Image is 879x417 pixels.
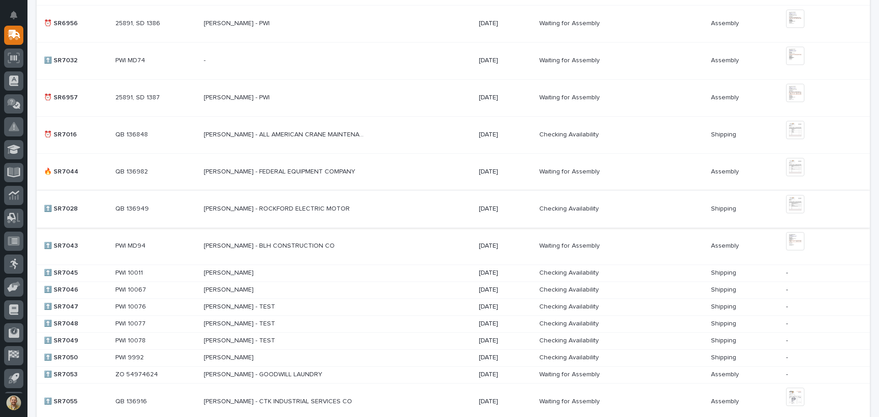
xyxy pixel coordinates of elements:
[479,94,532,102] p: [DATE]
[37,332,870,349] tr: ⬆️ SR7049⬆️ SR7049 PWI 10078PWI 10078 [PERSON_NAME] - TEST[PERSON_NAME] - TEST [DATE]Checking Ava...
[711,18,741,27] p: Assembly
[479,371,532,379] p: [DATE]
[37,79,870,116] tr: ⏰ SR6957⏰ SR6957 25891, SD 138725891, SD 1387 [PERSON_NAME] - PWI[PERSON_NAME] - PWI [DATE]Waitin...
[204,18,271,27] p: [PERSON_NAME] - PWI
[479,168,532,176] p: [DATE]
[37,315,870,332] tr: ⬆️ SR7048⬆️ SR7048 PWI 10077PWI 10077 [PERSON_NAME] - TEST[PERSON_NAME] - TEST [DATE]Checking Ava...
[479,337,532,345] p: [DATE]
[44,352,80,362] p: ⬆️ SR7050
[479,354,532,362] p: [DATE]
[204,335,277,345] p: [PERSON_NAME] - TEST
[786,354,855,362] p: -
[115,335,147,345] p: PWI 10078
[539,166,602,176] p: Waiting for Assembly
[4,5,23,25] button: Notifications
[539,203,601,213] p: Checking Availability
[539,267,601,277] p: Checking Availability
[479,205,532,213] p: [DATE]
[539,284,601,294] p: Checking Availability
[479,242,532,250] p: [DATE]
[539,240,602,250] p: Waiting for Assembly
[37,190,870,227] tr: ⬆️ SR7028⬆️ SR7028 QB 136949QB 136949 [PERSON_NAME] - ROCKFORD ELECTRIC MOTOR[PERSON_NAME] - ROCK...
[44,166,80,176] p: 🔥 SR7044
[44,129,79,139] p: ⏰ SR7016
[479,398,532,406] p: [DATE]
[786,269,855,277] p: -
[44,284,80,294] p: ⬆️ SR7046
[711,55,741,65] p: Assembly
[539,92,602,102] p: Waiting for Assembly
[115,203,151,213] p: QB 136949
[204,318,277,328] p: [PERSON_NAME] - TEST
[115,267,145,277] p: PWI 10011
[44,267,80,277] p: ⬆️ SR7045
[37,42,870,79] tr: ⬆️ SR7032⬆️ SR7032 PWI MD74PWI MD74 -- [DATE]Waiting for AssemblyWaiting for Assembly AssemblyAss...
[204,55,207,65] p: -
[479,303,532,311] p: [DATE]
[204,166,357,176] p: [PERSON_NAME] - FEDERAL EQUIPMENT COMPANY
[115,55,147,65] p: PWI MD74
[4,393,23,412] button: users-avatar
[786,286,855,294] p: -
[204,284,255,294] p: [PERSON_NAME]
[204,267,255,277] p: [PERSON_NAME]
[44,92,80,102] p: ⏰ SR6957
[37,366,870,383] tr: ⬆️ SR7053⬆️ SR7053 ZO 54974624ZO 54974624 [PERSON_NAME] - GOODWILL LAUNDRY[PERSON_NAME] - GOODWIL...
[539,335,601,345] p: Checking Availability
[479,57,532,65] p: [DATE]
[44,203,80,213] p: ⬆️ SR7028
[204,129,366,139] p: [PERSON_NAME] - ALL AMERICAN CRANE MAINTENANCE
[786,371,855,379] p: -
[115,369,160,379] p: ZO 54974624
[711,203,738,213] p: Shipping
[115,18,162,27] p: 25891, SD 1386
[44,396,79,406] p: ⬆️ SR7055
[479,131,532,139] p: [DATE]
[37,5,870,42] tr: ⏰ SR6956⏰ SR6956 25891, SD 138625891, SD 1386 [PERSON_NAME] - PWI[PERSON_NAME] - PWI [DATE]Waitin...
[539,396,602,406] p: Waiting for Assembly
[479,269,532,277] p: [DATE]
[711,240,741,250] p: Assembly
[711,166,741,176] p: Assembly
[786,337,855,345] p: -
[37,298,870,315] tr: ⬆️ SR7047⬆️ SR7047 PWI 10076PWI 10076 [PERSON_NAME] - TEST[PERSON_NAME] - TEST [DATE]Checking Ava...
[44,18,80,27] p: ⏰ SR6956
[115,318,147,328] p: PWI 10077
[539,129,601,139] p: Checking Availability
[115,166,150,176] p: QB 136982
[37,282,870,298] tr: ⬆️ SR7046⬆️ SR7046 PWI 10067PWI 10067 [PERSON_NAME][PERSON_NAME] [DATE]Checking AvailabilityCheck...
[44,335,80,345] p: ⬆️ SR7049
[44,301,80,311] p: ⬆️ SR7047
[204,369,324,379] p: [PERSON_NAME] - GOODWILL LAUNDRY
[44,240,80,250] p: ⬆️ SR7043
[115,396,149,406] p: QB 136916
[539,352,601,362] p: Checking Availability
[539,318,601,328] p: Checking Availability
[115,92,162,102] p: 25891, SD 1387
[44,369,79,379] p: ⬆️ SR7053
[711,352,738,362] p: Shipping
[539,55,602,65] p: Waiting for Assembly
[539,301,601,311] p: Checking Availability
[711,318,738,328] p: Shipping
[37,265,870,282] tr: ⬆️ SR7045⬆️ SR7045 PWI 10011PWI 10011 [PERSON_NAME][PERSON_NAME] [DATE]Checking AvailabilityCheck...
[204,240,336,250] p: [PERSON_NAME] - BLH CONSTRUCTION CO
[37,116,870,153] tr: ⏰ SR7016⏰ SR7016 QB 136848QB 136848 [PERSON_NAME] - ALL AMERICAN CRANE MAINTENANCE[PERSON_NAME] -...
[115,352,146,362] p: PWI 9992
[711,335,738,345] p: Shipping
[479,286,532,294] p: [DATE]
[479,320,532,328] p: [DATE]
[711,267,738,277] p: Shipping
[11,11,23,26] div: Notifications
[44,318,80,328] p: ⬆️ SR7048
[711,129,738,139] p: Shipping
[539,369,602,379] p: Waiting for Assembly
[204,203,352,213] p: [PERSON_NAME] - ROCKFORD ELECTRIC MOTOR
[711,301,738,311] p: Shipping
[204,352,255,362] p: [PERSON_NAME]
[204,301,277,311] p: [PERSON_NAME] - TEST
[37,227,870,265] tr: ⬆️ SR7043⬆️ SR7043 PWI MD94PWI MD94 [PERSON_NAME] - BLH CONSTRUCTION CO[PERSON_NAME] - BLH CONSTR...
[115,240,147,250] p: PWI MD94
[711,369,741,379] p: Assembly
[115,301,148,311] p: PWI 10076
